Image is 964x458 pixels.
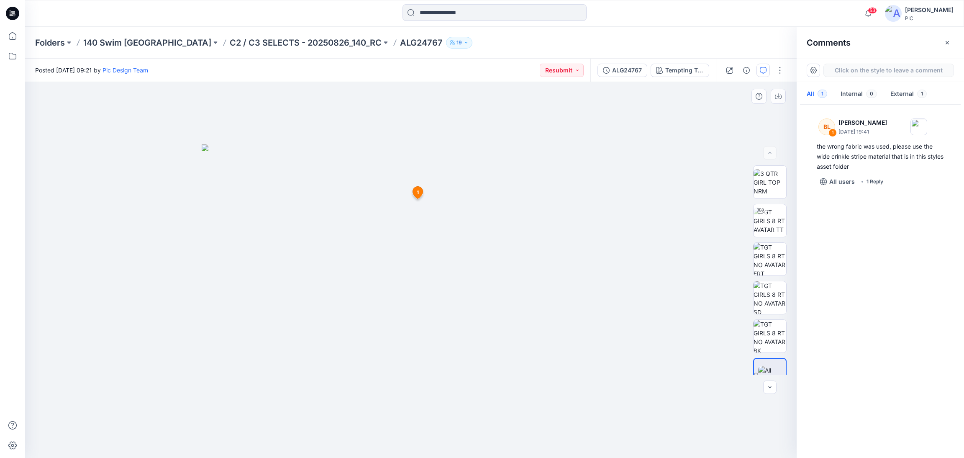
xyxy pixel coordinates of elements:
[400,37,443,49] p: ALG24767
[754,208,786,234] img: TGT GIRLS 8 RT AVATAR TT
[665,66,704,75] div: Tempting Teal
[800,84,834,105] button: All
[885,5,902,22] img: avatar
[838,128,887,136] p: [DATE] 19:41
[884,84,933,105] button: External
[230,37,382,49] a: C2 / C3 SELECTS - 20250826_140_RC
[35,37,65,49] a: Folders
[417,189,419,196] span: 1
[818,118,835,135] div: BL
[758,366,786,383] img: All colorways
[651,64,709,77] button: Tempting Teal
[905,15,954,21] div: PIC
[35,66,148,75] span: Posted [DATE] 09:21 by
[807,38,851,48] h2: Comments
[754,281,786,314] img: TGT GIRLS 8 RT NO AVATAR SD
[867,178,883,186] div: 1 Reply
[612,66,642,75] div: ALG24767
[597,64,647,77] button: ALG24767
[868,7,877,14] span: 53
[83,37,211,49] a: 140 Swim [GEOGRAPHIC_DATA]
[754,243,786,275] img: TGT GIRLS 8 RT NO AVATAR FRT
[917,90,927,98] span: 1
[823,64,954,77] button: Click on the style to leave a comment
[829,177,855,187] p: All users
[828,129,837,137] div: 1
[103,67,148,74] a: Pic Design Team
[818,90,827,98] span: 1
[838,118,887,128] p: [PERSON_NAME]
[866,90,877,98] span: 0
[754,320,786,353] img: TGT GIRLS 8 RT NO AVATAR BK
[834,84,884,105] button: Internal
[754,169,786,196] img: 3 QTR GIRL TOP NRM
[817,175,858,188] button: All users
[446,37,472,49] button: 19
[817,142,944,172] div: the wrong fabric was used, please use the wide crinkle stripe material that is in this styles ass...
[905,5,954,15] div: [PERSON_NAME]
[456,38,462,47] p: 19
[740,64,753,77] button: Details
